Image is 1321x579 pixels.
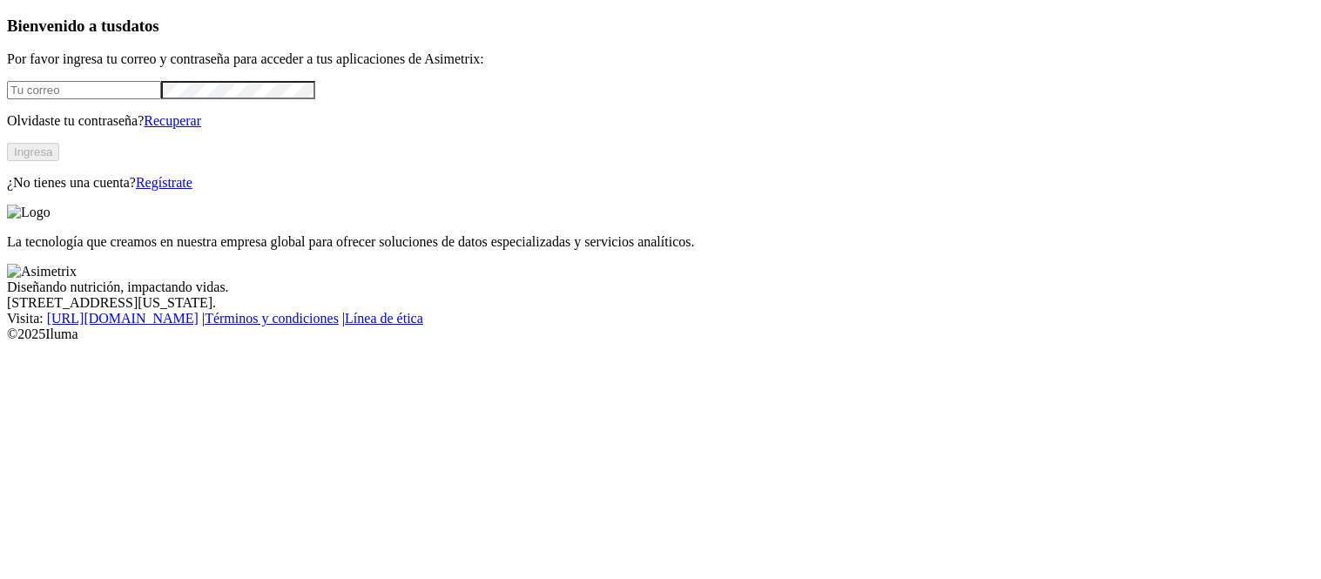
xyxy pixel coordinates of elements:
[7,234,1314,250] p: La tecnología que creamos en nuestra empresa global para ofrecer soluciones de datos especializad...
[7,175,1314,191] p: ¿No tienes una cuenta?
[7,143,59,161] button: Ingresa
[7,264,77,279] img: Asimetrix
[7,51,1314,67] p: Por favor ingresa tu correo y contraseña para acceder a tus aplicaciones de Asimetrix:
[7,81,161,99] input: Tu correo
[7,17,1314,36] h3: Bienvenido a tus
[345,311,423,326] a: Línea de ética
[7,113,1314,129] p: Olvidaste tu contraseña?
[47,311,199,326] a: [URL][DOMAIN_NAME]
[7,327,1314,342] div: © 2025 Iluma
[7,295,1314,311] div: [STREET_ADDRESS][US_STATE].
[136,175,192,190] a: Regístrate
[7,205,51,220] img: Logo
[7,279,1314,295] div: Diseñando nutrición, impactando vidas.
[7,311,1314,327] div: Visita : | |
[205,311,339,326] a: Términos y condiciones
[122,17,159,35] span: datos
[144,113,201,128] a: Recuperar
